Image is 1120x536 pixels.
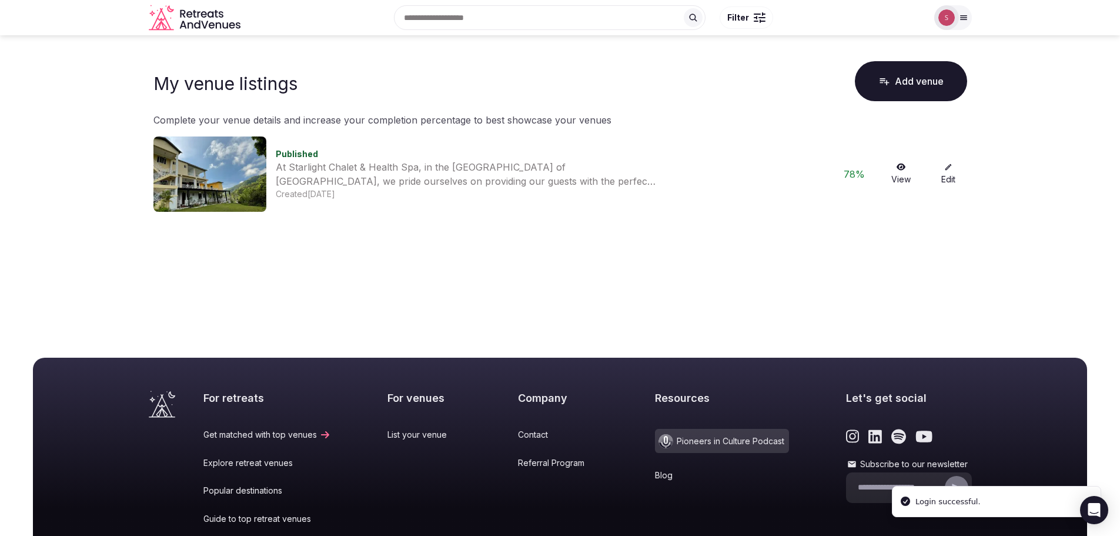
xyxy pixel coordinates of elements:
[276,149,318,159] span: Published
[149,5,243,31] svg: Retreats and Venues company logo
[846,429,860,444] a: Link to the retreats and venues Instagram page
[518,429,599,441] a: Contact
[387,429,461,441] a: List your venue
[846,391,972,405] h2: Let's get social
[153,137,266,212] img: Venue cover photo for null
[835,167,873,181] div: 78 %
[203,457,331,469] a: Explore retreat venues
[203,429,331,441] a: Get matched with top venues
[938,9,955,26] img: starlightchalet1
[655,429,789,453] a: Pioneers in Culture Podcast
[720,6,773,29] button: Filter
[868,429,882,444] a: Link to the retreats and venues LinkedIn page
[915,496,981,508] div: Login successful.
[149,5,243,31] a: Visit the homepage
[882,163,920,185] a: View
[153,73,297,94] h1: My venue listings
[930,163,967,185] a: Edit
[518,391,599,405] h2: Company
[149,391,175,418] a: Visit the homepage
[915,429,932,444] a: Link to the retreats and venues Youtube page
[855,61,967,101] button: Add venue
[518,457,599,469] a: Referral Program
[1080,496,1108,524] div: Open Intercom Messenger
[655,470,789,481] a: Blog
[727,12,749,24] span: Filter
[203,513,331,525] a: Guide to top retreat venues
[846,458,972,470] label: Subscribe to our newsletter
[891,429,906,444] a: Link to the retreats and venues Spotify page
[276,160,658,188] div: At Starlight Chalet & Health Spa, in the [GEOGRAPHIC_DATA] of [GEOGRAPHIC_DATA], we pride ourselv...
[203,391,331,405] h2: For retreats
[153,113,967,127] p: Complete your venue details and increase your completion percentage to best showcase your venues
[387,391,461,405] h2: For venues
[276,188,826,200] div: Created [DATE]
[203,485,331,497] a: Popular destinations
[655,391,789,405] h2: Resources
